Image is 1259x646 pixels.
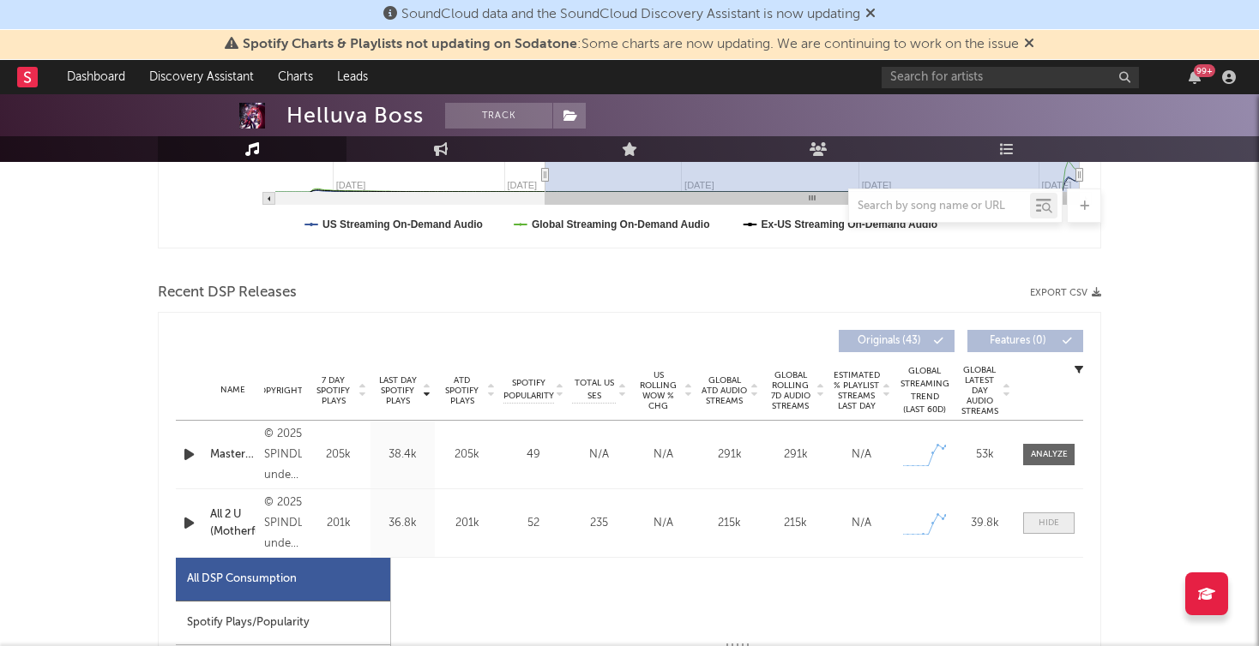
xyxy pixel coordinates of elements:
[1189,70,1201,84] button: 99+
[762,218,938,230] text: Ex-US Streaming On-Demand Audio
[833,446,890,464] div: N/A
[882,67,1139,88] input: Search for artists
[210,446,256,464] a: Mastermind
[439,446,495,464] div: 205k
[959,365,1000,416] span: Global Latest Day Audio Streams
[959,515,1010,532] div: 39.8k
[701,515,758,532] div: 215k
[445,103,552,129] button: Track
[701,446,758,464] div: 291k
[767,370,814,411] span: Global Rolling 7D Audio Streams
[635,515,692,532] div: N/A
[1030,288,1101,298] button: Export CSV
[375,446,431,464] div: 38.4k
[532,218,710,230] text: Global Streaming On-Demand Audio
[503,446,563,464] div: 49
[833,515,890,532] div: N/A
[322,218,483,230] text: US Streaming On-Demand Audio
[439,375,485,406] span: ATD Spotify Plays
[833,370,880,411] span: Estimated % Playlist Streams Last Day
[979,336,1057,346] span: Features ( 0 )
[503,377,554,403] span: Spotify Popularity
[439,515,495,532] div: 201k
[635,446,692,464] div: N/A
[325,60,380,94] a: Leads
[1194,64,1215,77] div: 99 +
[701,375,748,406] span: Global ATD Audio Streams
[158,283,297,303] span: Recent DSP Releases
[210,384,256,397] div: Name
[310,446,366,464] div: 205k
[187,569,297,589] div: All DSP Consumption
[266,60,325,94] a: Charts
[503,515,563,532] div: 52
[572,446,626,464] div: N/A
[967,330,1083,352] button: Features(0)
[572,377,616,403] span: Total US SES
[55,60,137,94] a: Dashboard
[401,8,860,21] span: SoundCloud data and the SoundCloud Discovery Assistant is now updating
[310,375,356,406] span: 7 Day Spotify Plays
[959,446,1010,464] div: 53k
[264,493,302,554] div: © 2025 SPINDLEHORSE under exclusive license to Atlantic Recording Corporation
[767,446,824,464] div: 291k
[767,515,824,532] div: 215k
[286,103,424,129] div: Helluva Boss
[264,424,302,486] div: © 2025 SPINDLEHORSE under exclusive license to Atlantic Recording Corporation
[253,386,303,396] span: Copyright
[899,365,950,416] div: Global Streaming Trend (Last 60D)
[176,601,390,645] div: Spotify Plays/Popularity
[850,336,929,346] span: Originals ( 43 )
[137,60,266,94] a: Discovery Assistant
[572,515,626,532] div: 235
[1024,38,1034,51] span: Dismiss
[375,515,431,532] div: 36.8k
[865,8,876,21] span: Dismiss
[176,558,390,601] div: All DSP Consumption
[375,375,420,406] span: Last Day Spotify Plays
[839,330,955,352] button: Originals(43)
[310,515,366,532] div: 201k
[849,200,1030,213] input: Search by song name or URL
[243,38,1019,51] span: : Some charts are now updating. We are continuing to work on the issue
[243,38,577,51] span: Spotify Charts & Playlists not updating on Sodatone
[635,370,682,411] span: US Rolling WoW % Chg
[210,506,256,540] a: All 2 U (Motherfucker)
